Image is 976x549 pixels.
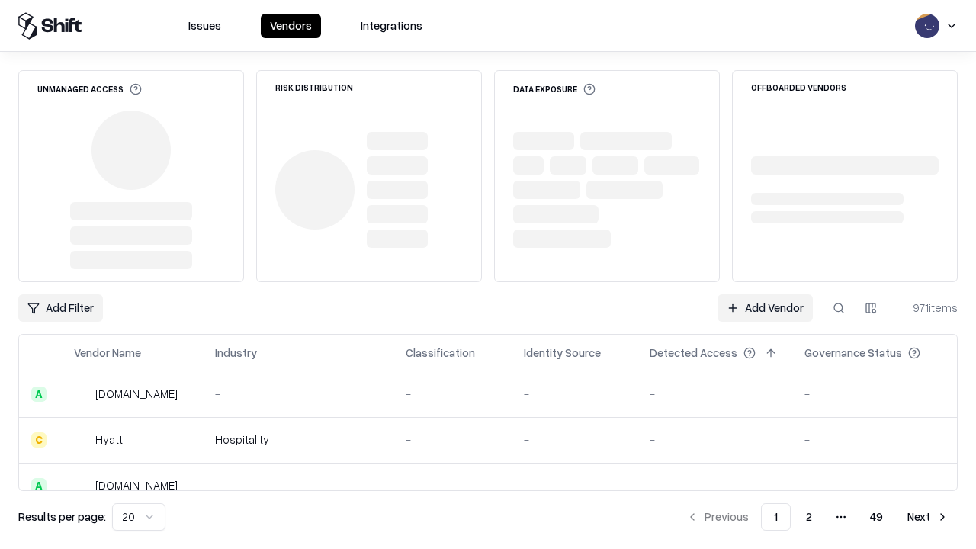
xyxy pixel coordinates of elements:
div: - [406,432,499,448]
div: - [524,432,625,448]
div: C [31,432,47,448]
div: - [650,477,780,493]
button: Next [898,503,958,531]
div: - [524,477,625,493]
div: Vendor Name [74,345,141,361]
div: Identity Source [524,345,601,361]
div: - [650,432,780,448]
div: - [650,386,780,402]
div: - [804,432,945,448]
div: A [31,478,47,493]
button: Integrations [352,14,432,38]
div: Data Exposure [513,83,596,95]
div: - [524,386,625,402]
div: - [804,477,945,493]
img: primesec.co.il [74,478,89,493]
div: Hospitality [215,432,381,448]
button: 2 [794,503,824,531]
button: Vendors [261,14,321,38]
p: Results per page: [18,509,106,525]
div: 971 items [897,300,958,316]
button: 1 [761,503,791,531]
nav: pagination [677,503,958,531]
div: Governance Status [804,345,902,361]
button: Add Filter [18,294,103,322]
img: intrado.com [74,387,89,402]
div: - [804,386,945,402]
div: Risk Distribution [275,83,353,91]
button: Issues [179,14,230,38]
div: - [406,477,499,493]
div: Offboarded Vendors [751,83,846,91]
div: Hyatt [95,432,123,448]
button: 49 [858,503,895,531]
div: Industry [215,345,257,361]
div: Detected Access [650,345,737,361]
div: [DOMAIN_NAME] [95,386,178,402]
div: - [215,386,381,402]
div: Classification [406,345,475,361]
div: - [215,477,381,493]
div: Unmanaged Access [37,83,142,95]
a: Add Vendor [718,294,813,322]
div: [DOMAIN_NAME] [95,477,178,493]
img: Hyatt [74,432,89,448]
div: A [31,387,47,402]
div: - [406,386,499,402]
